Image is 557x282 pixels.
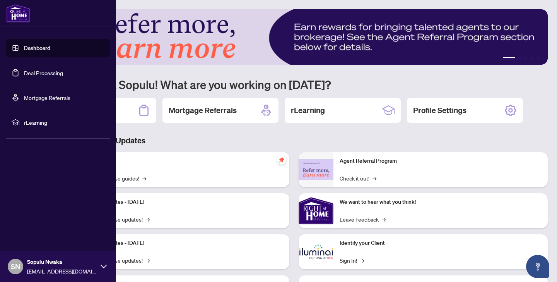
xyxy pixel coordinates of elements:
[81,198,283,206] p: Platform Updates - [DATE]
[24,118,104,127] span: rLearning
[340,174,376,182] a: Check it out!→
[299,193,333,228] img: We want to hear what you think!
[24,69,63,76] a: Deal Processing
[291,105,325,116] h2: rLearning
[24,45,50,52] a: Dashboard
[299,159,333,181] img: Agent Referral Program
[11,261,20,272] span: SN
[518,57,521,60] button: 2
[372,174,376,182] span: →
[40,9,548,65] img: Slide 0
[81,239,283,248] p: Platform Updates - [DATE]
[146,256,150,265] span: →
[142,174,146,182] span: →
[81,157,283,165] p: Self-Help
[382,215,386,224] span: →
[299,234,333,269] img: Identify your Client
[340,256,364,265] a: Sign In!→
[27,267,97,275] span: [EMAIL_ADDRESS][DOMAIN_NAME]
[40,77,548,92] h1: Welcome back Sopulu! What are you working on [DATE]?
[40,135,548,146] h3: Brokerage & Industry Updates
[503,57,515,60] button: 1
[6,4,30,22] img: logo
[340,157,542,165] p: Agent Referral Program
[525,57,528,60] button: 3
[24,94,70,101] a: Mortgage Referrals
[340,215,386,224] a: Leave Feedback→
[340,239,542,248] p: Identify your Client
[531,57,534,60] button: 4
[413,105,466,116] h2: Profile Settings
[526,255,549,278] button: Open asap
[340,198,542,206] p: We want to hear what you think!
[146,215,150,224] span: →
[360,256,364,265] span: →
[27,258,97,266] span: Sopulu Nwaka
[537,57,540,60] button: 5
[277,155,286,165] span: pushpin
[169,105,237,116] h2: Mortgage Referrals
